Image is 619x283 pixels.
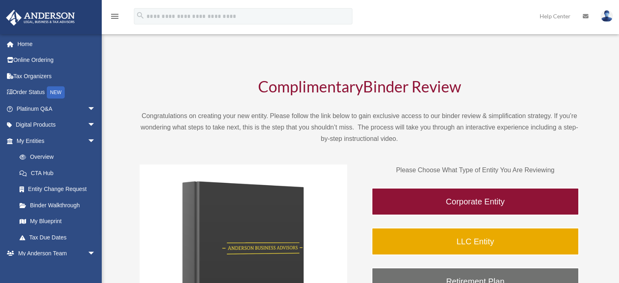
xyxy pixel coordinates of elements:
span: Complimentary [258,77,363,96]
a: Entity Change Request [11,181,108,197]
img: User Pic [601,10,613,22]
span: arrow_drop_down [87,246,104,262]
a: Order StatusNEW [6,84,108,101]
p: Please Choose What Type of Entity You Are Reviewing [372,165,579,176]
a: Overview [11,149,108,165]
img: Anderson Advisors Platinum Portal [4,10,77,26]
a: Home [6,36,108,52]
a: CTA Hub [11,165,108,181]
a: Digital Productsarrow_drop_down [6,117,108,133]
a: LLC Entity [372,228,579,255]
p: Congratulations on creating your new entity. Please follow the link below to gain exclusive acces... [140,110,579,145]
span: arrow_drop_down [87,117,104,134]
span: Binder Review [363,77,461,96]
a: My Anderson Teamarrow_drop_down [6,246,108,262]
span: arrow_drop_down [87,101,104,117]
a: Tax Organizers [6,68,108,84]
a: Binder Walkthrough [11,197,104,213]
a: My Blueprint [11,213,108,230]
i: search [136,11,145,20]
span: arrow_drop_down [87,133,104,149]
a: menu [110,14,120,21]
a: Corporate Entity [372,188,579,215]
a: Platinum Q&Aarrow_drop_down [6,101,108,117]
a: My Entitiesarrow_drop_down [6,133,108,149]
div: NEW [47,86,65,99]
a: Online Ordering [6,52,108,68]
i: menu [110,11,120,21]
a: Tax Due Dates [11,229,108,246]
